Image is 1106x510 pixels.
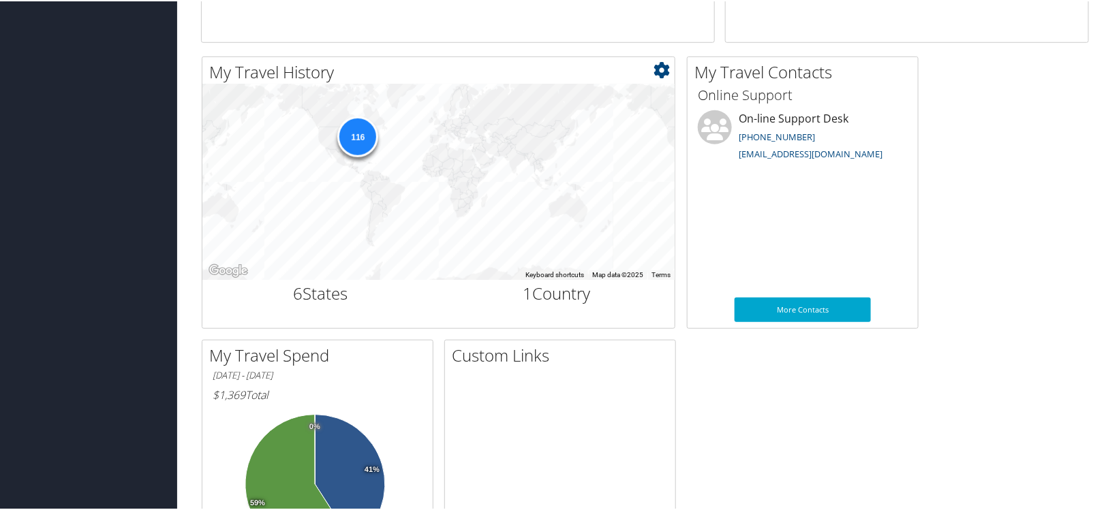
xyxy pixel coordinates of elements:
a: [PHONE_NUMBER] [739,129,815,142]
div: 116 [337,114,378,155]
h6: [DATE] - [DATE] [213,368,423,381]
h6: Total [213,386,423,401]
a: Open this area in Google Maps (opens a new window) [206,261,251,278]
h2: Custom Links [452,342,675,366]
h2: My Travel History [209,59,675,82]
h3: Online Support [698,84,908,103]
span: $1,369 [213,386,245,401]
span: Map data ©2025 [592,270,643,277]
tspan: 59% [250,498,265,506]
span: 6 [293,281,303,303]
h2: Country [449,281,665,304]
h2: My Travel Contacts [694,59,918,82]
a: [EMAIL_ADDRESS][DOMAIN_NAME] [739,146,882,159]
li: On-line Support Desk [691,109,915,165]
h2: States [213,281,429,304]
button: Keyboard shortcuts [525,269,584,278]
span: 1 [523,281,532,303]
tspan: 41% [365,464,380,473]
a: More Contacts [735,296,871,321]
a: Terms (opens in new tab) [651,270,671,277]
img: Google [206,261,251,278]
tspan: 0% [309,421,320,430]
h2: My Travel Spend [209,342,433,366]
